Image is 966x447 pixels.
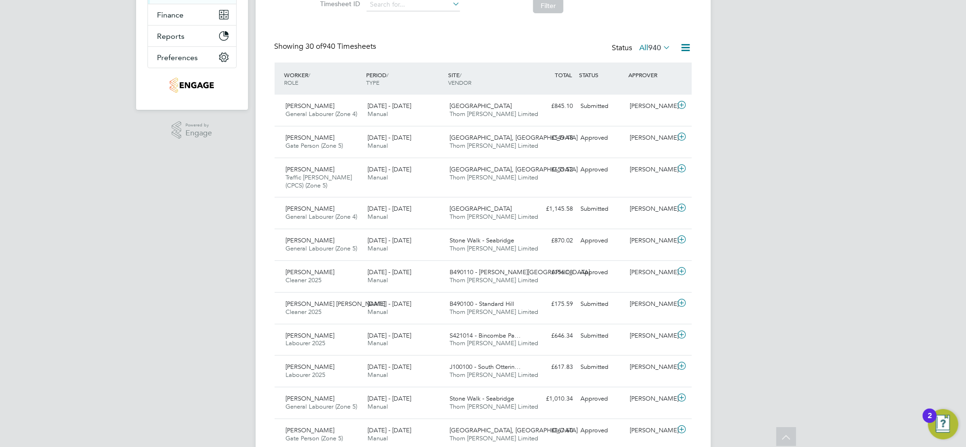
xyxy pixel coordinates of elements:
[528,265,577,280] div: £156.08
[286,426,335,434] span: [PERSON_NAME]
[528,391,577,407] div: £1,010.34
[286,173,352,189] span: Traffic [PERSON_NAME] (CPCS) (Zone 5)
[450,331,521,340] span: S421014 - Bincombe Pa…
[368,331,411,340] span: [DATE] - [DATE]
[448,79,471,86] span: VENDOR
[626,98,675,114] div: [PERSON_NAME]
[450,300,514,308] span: B490100 - Standard Hill
[286,142,343,150] span: Gate Person (Zone 5)
[626,423,675,438] div: [PERSON_NAME]
[366,79,379,86] span: TYPE
[626,296,675,312] div: [PERSON_NAME]
[450,434,538,442] span: Thorn [PERSON_NAME] Limited
[528,328,577,344] div: £646.34
[577,130,626,146] div: Approved
[626,391,675,407] div: [PERSON_NAME]
[368,102,411,110] span: [DATE] - [DATE]
[450,165,578,173] span: [GEOGRAPHIC_DATA], [GEOGRAPHIC_DATA]
[577,391,626,407] div: Approved
[450,244,538,252] span: Thorn [PERSON_NAME] Limited
[368,268,411,276] span: [DATE] - [DATE]
[450,394,514,402] span: Stone Walk - Seabridge
[450,205,512,213] span: [GEOGRAPHIC_DATA]
[928,416,932,428] div: 2
[626,359,675,375] div: [PERSON_NAME]
[577,328,626,344] div: Submitted
[450,173,538,181] span: Thorn [PERSON_NAME] Limited
[368,110,388,118] span: Manual
[450,110,538,118] span: Thorn [PERSON_NAME] Limited
[626,66,675,83] div: APPROVER
[286,110,358,118] span: General Labourer (Zone 4)
[450,142,538,150] span: Thorn [PERSON_NAME] Limited
[626,201,675,217] div: [PERSON_NAME]
[364,66,446,91] div: PERIOD
[528,359,577,375] div: £617.83
[286,213,358,221] span: General Labourer (Zone 4)
[368,308,388,316] span: Manual
[450,402,538,411] span: Thorn [PERSON_NAME] Limited
[286,339,326,347] span: Labourer 2025
[286,331,335,340] span: [PERSON_NAME]
[626,130,675,146] div: [PERSON_NAME]
[368,205,411,213] span: [DATE] - [DATE]
[147,78,237,93] a: Go to home page
[450,102,512,110] span: [GEOGRAPHIC_DATA]
[577,162,626,178] div: Approved
[450,276,538,284] span: Thorn [PERSON_NAME] Limited
[170,78,214,93] img: thornbaker-logo-retina.png
[286,244,358,252] span: General Labourer (Zone 5)
[286,402,358,411] span: General Labourer (Zone 5)
[306,42,323,51] span: 30 of
[148,47,236,68] button: Preferences
[577,98,626,114] div: Submitted
[626,162,675,178] div: [PERSON_NAME]
[286,434,343,442] span: Gate Person (Zone 5)
[528,201,577,217] div: £1,145.58
[460,71,461,79] span: /
[528,130,577,146] div: £549.48
[368,213,388,221] span: Manual
[528,162,577,178] div: £655.52
[286,363,335,371] span: [PERSON_NAME]
[286,205,335,213] span: [PERSON_NAME]
[286,165,335,173] span: [PERSON_NAME]
[368,402,388,411] span: Manual
[157,32,185,41] span: Reports
[368,142,388,150] span: Manual
[577,359,626,375] div: Submitted
[306,42,377,51] span: 940 Timesheets
[309,71,311,79] span: /
[368,173,388,181] span: Manual
[368,434,388,442] span: Manual
[577,66,626,83] div: STATUS
[626,233,675,249] div: [PERSON_NAME]
[528,98,577,114] div: £845.10
[626,328,675,344] div: [PERSON_NAME]
[368,394,411,402] span: [DATE] - [DATE]
[285,79,299,86] span: ROLE
[275,42,378,52] div: Showing
[185,121,212,129] span: Powered by
[368,339,388,347] span: Manual
[368,244,388,252] span: Manual
[286,276,322,284] span: Cleaner 2025
[286,102,335,110] span: [PERSON_NAME]
[612,42,673,55] div: Status
[528,233,577,249] div: £870.02
[286,308,322,316] span: Cleaner 2025
[368,363,411,371] span: [DATE] - [DATE]
[286,134,335,142] span: [PERSON_NAME]
[528,423,577,438] div: £867.60
[368,300,411,308] span: [DATE] - [DATE]
[626,265,675,280] div: [PERSON_NAME]
[450,134,578,142] span: [GEOGRAPHIC_DATA], [GEOGRAPHIC_DATA]
[577,233,626,249] div: Approved
[286,268,335,276] span: [PERSON_NAME]
[368,426,411,434] span: [DATE] - [DATE]
[450,268,590,276] span: B490110 - [PERSON_NAME][GEOGRAPHIC_DATA]
[185,129,212,137] span: Engage
[450,371,538,379] span: Thorn [PERSON_NAME] Limited
[157,53,198,62] span: Preferences
[368,134,411,142] span: [DATE] - [DATE]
